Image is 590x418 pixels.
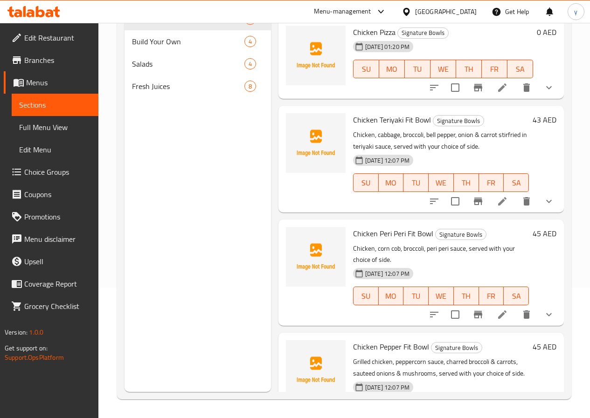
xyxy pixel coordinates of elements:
[460,62,478,76] span: TH
[504,287,529,305] button: SA
[24,189,91,200] span: Coupons
[125,4,271,101] nav: Menu sections
[132,81,244,92] div: Fresh Juices
[5,342,48,354] span: Get support on:
[574,7,577,17] span: y
[286,26,346,85] img: Chicken Pizza
[415,7,477,17] div: [GEOGRAPHIC_DATA]
[403,173,429,192] button: TU
[382,289,400,303] span: MO
[436,229,486,240] span: Signature Bowls
[433,116,484,126] span: Signature Bowls
[403,287,429,305] button: TU
[29,326,43,338] span: 1.0.0
[245,82,256,91] span: 8
[538,303,560,326] button: show more
[434,62,452,76] span: WE
[382,176,400,190] span: MO
[456,60,482,78] button: TH
[19,99,91,110] span: Sections
[379,173,404,192] button: MO
[12,116,98,138] a: Full Menu View
[483,176,500,190] span: FR
[458,289,475,303] span: TH
[353,243,529,266] p: Chicken, corn cob, broccoli, peri peri sauce, served with your choice of side.
[12,94,98,116] a: Sections
[507,289,525,303] span: SA
[4,250,98,273] a: Upsell
[4,183,98,206] a: Coupons
[361,269,413,278] span: [DATE] 12:07 PM
[533,227,556,240] h6: 45 AED
[479,287,504,305] button: FR
[497,82,508,93] a: Edit menu item
[504,173,529,192] button: SA
[4,71,98,94] a: Menus
[407,176,425,190] span: TU
[483,289,500,303] span: FR
[511,62,529,76] span: SA
[515,76,538,99] button: delete
[361,156,413,165] span: [DATE] 12:07 PM
[353,173,379,192] button: SU
[507,60,533,78] button: SA
[533,340,556,353] h6: 45 AED
[244,81,256,92] div: items
[537,26,556,39] h6: 0 AED
[357,289,375,303] span: SU
[314,6,371,17] div: Menu-management
[286,227,346,287] img: Chicken Peri Peri Fit Bowl
[467,76,489,99] button: Branch-specific-item
[515,190,538,212] button: delete
[132,36,244,47] span: Build Your Own
[245,60,256,69] span: 4
[24,166,91,178] span: Choice Groups
[497,309,508,320] a: Edit menu item
[383,62,401,76] span: MO
[533,113,556,126] h6: 43 AED
[4,49,98,71] a: Branches
[423,303,445,326] button: sort-choices
[507,176,525,190] span: SA
[454,287,479,305] button: TH
[543,196,555,207] svg: Show Choices
[433,115,484,126] div: Signature Bowls
[430,60,456,78] button: WE
[353,356,529,379] p: Grilled chicken, peppercorn sauce, charred broccoli & carrots, sauteed onions & mushrooms, served...
[429,173,454,192] button: WE
[4,228,98,250] a: Menu disclaimer
[467,303,489,326] button: Branch-specific-item
[353,287,379,305] button: SU
[353,113,431,127] span: Chicken Teriyaki Fit Bowl
[432,176,450,190] span: WE
[409,62,427,76] span: TU
[397,27,449,39] div: Signature Bowls
[467,190,489,212] button: Branch-specific-item
[4,161,98,183] a: Choice Groups
[24,211,91,222] span: Promotions
[515,303,538,326] button: delete
[5,351,64,363] a: Support.OpsPlatform
[132,58,244,69] span: Salads
[407,289,425,303] span: TU
[19,122,91,133] span: Full Menu View
[431,342,482,353] div: Signature Bowls
[423,76,445,99] button: sort-choices
[357,62,375,76] span: SU
[4,27,98,49] a: Edit Restaurant
[4,206,98,228] a: Promotions
[24,233,91,245] span: Menu disclaimer
[458,176,475,190] span: TH
[353,25,396,39] span: Chicken Pizza
[405,60,430,78] button: TU
[431,343,482,353] span: Signature Bowls
[286,340,346,400] img: Chicken Pepper Fit Bowl
[379,287,404,305] button: MO
[353,60,379,78] button: SU
[357,176,375,190] span: SU
[24,32,91,43] span: Edit Restaurant
[4,295,98,317] a: Grocery Checklist
[24,55,91,66] span: Branches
